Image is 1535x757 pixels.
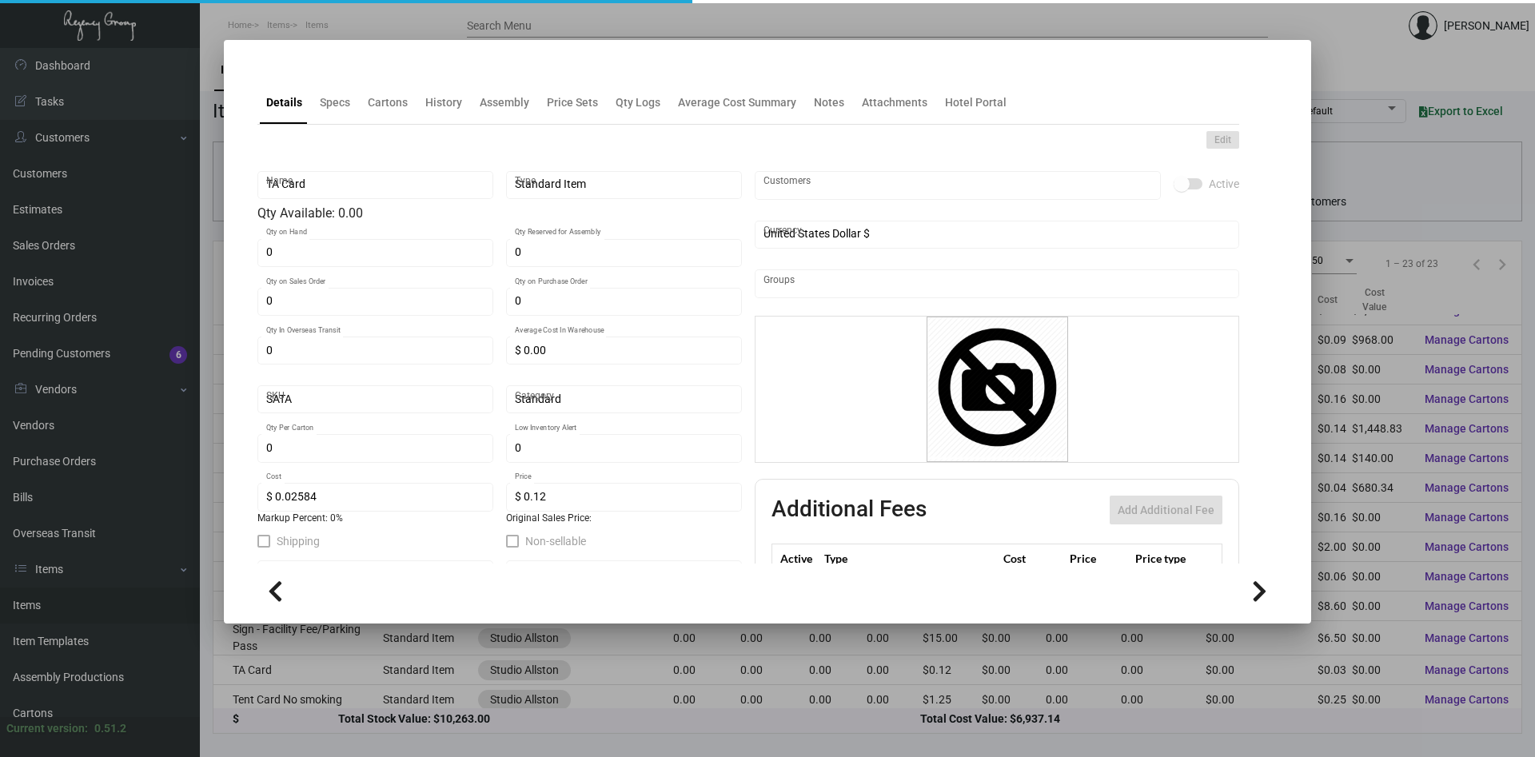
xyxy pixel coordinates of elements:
[764,179,1153,192] input: Add new..
[1066,544,1131,572] th: Price
[771,496,927,524] h2: Additional Fees
[547,94,598,111] div: Price Sets
[945,94,1007,111] div: Hotel Portal
[764,277,1231,290] input: Add new..
[320,94,350,111] div: Specs
[266,94,302,111] div: Details
[862,94,927,111] div: Attachments
[1110,496,1222,524] button: Add Additional Fee
[814,94,844,111] div: Notes
[678,94,796,111] div: Average Cost Summary
[1118,504,1214,516] span: Add Additional Fee
[425,94,462,111] div: History
[525,532,586,551] span: Non-sellable
[999,544,1065,572] th: Cost
[277,532,320,551] span: Shipping
[772,544,821,572] th: Active
[257,204,742,223] div: Qty Available: 0.00
[1209,174,1239,193] span: Active
[616,94,660,111] div: Qty Logs
[368,94,408,111] div: Cartons
[1206,131,1239,149] button: Edit
[1131,544,1203,572] th: Price type
[480,94,529,111] div: Assembly
[94,720,126,737] div: 0.51.2
[6,720,88,737] div: Current version:
[820,544,999,572] th: Type
[1214,133,1231,147] span: Edit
